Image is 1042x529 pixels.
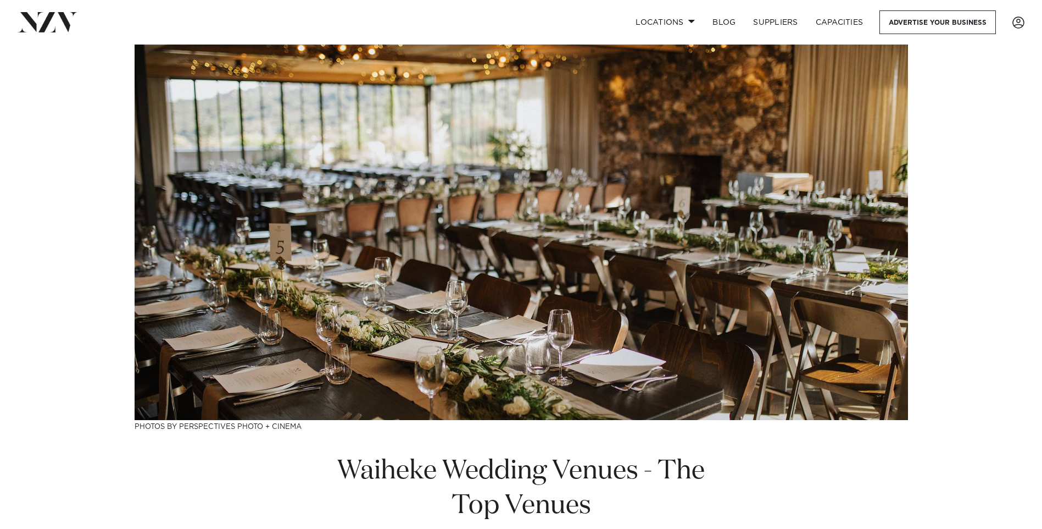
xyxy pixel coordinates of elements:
img: nzv-logo.png [18,12,77,32]
h3: Photos by Perspectives Photo + Cinema [135,420,908,432]
a: Locations [627,10,704,34]
a: BLOG [704,10,744,34]
h1: Waiheke Wedding Venues - The Top Venues [333,454,709,524]
a: Capacities [807,10,872,34]
a: SUPPLIERS [744,10,806,34]
img: Waiheke Wedding Venues - The Top Venues [135,45,908,420]
a: Advertise your business [879,10,996,34]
